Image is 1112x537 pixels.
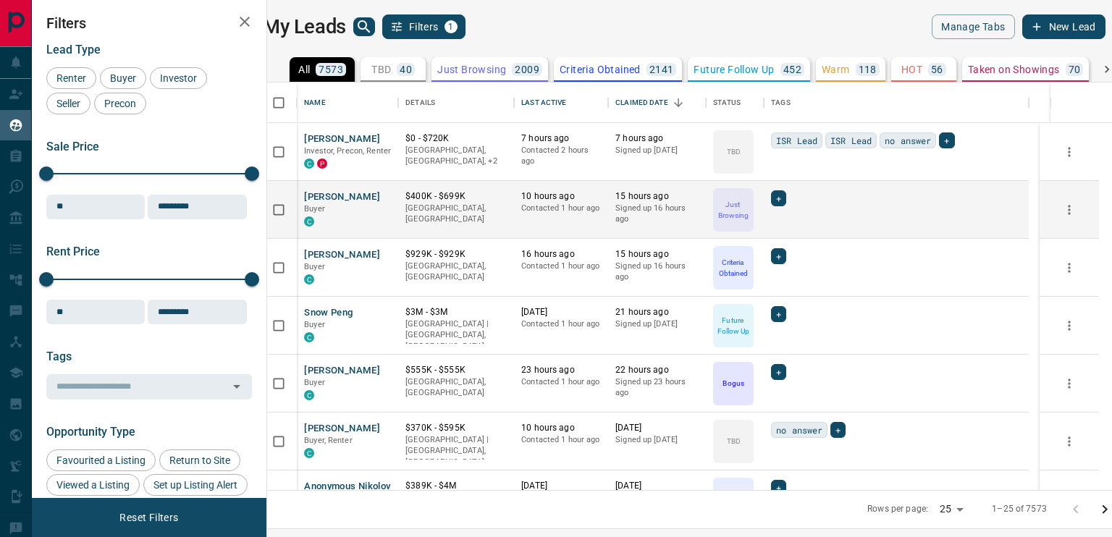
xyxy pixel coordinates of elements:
h1: My Leads [263,15,346,38]
button: [PERSON_NAME] [304,364,380,378]
span: ISR Lead [776,133,817,148]
p: Signed up 16 hours ago [615,203,699,225]
p: 15 hours ago [615,190,699,203]
span: Sale Price [46,140,99,153]
p: 2141 [649,64,674,75]
p: Signed up [DATE] [615,145,699,156]
span: Favourited a Listing [51,454,151,466]
p: Contacted 1 hour ago [521,261,601,272]
span: Set up Listing Alert [148,479,243,491]
div: + [771,306,786,322]
div: + [771,364,786,380]
button: more [1058,257,1080,279]
p: 7 hours ago [521,132,601,145]
p: 22 hours ago [615,364,699,376]
span: Buyer [105,72,141,84]
p: Taken on Showings [968,64,1060,75]
div: condos.ca [304,216,314,227]
p: HOT [901,64,922,75]
div: + [939,132,954,148]
p: Criteria Obtained [715,489,752,510]
p: Signed up [DATE] [615,318,699,330]
p: Contacted 1 hour ago [521,376,601,388]
div: + [830,422,846,438]
p: [GEOGRAPHIC_DATA], [GEOGRAPHIC_DATA] [405,261,507,283]
span: Investor, Precon, Renter [304,146,391,156]
span: Buyer [304,204,325,213]
button: more [1058,373,1080,394]
span: Lead Type [46,43,101,56]
div: Claimed Date [608,83,706,123]
p: 7573 [319,64,343,75]
p: Signed up 23 hours ago [615,376,699,399]
span: Buyer [304,320,325,329]
p: [GEOGRAPHIC_DATA] | [GEOGRAPHIC_DATA], [GEOGRAPHIC_DATA] [405,318,507,352]
p: 70 [1069,64,1081,75]
p: Future Follow Up [715,315,752,337]
div: Last Active [514,83,608,123]
p: $0 - $720K [405,132,507,145]
div: condos.ca [304,448,314,458]
button: more [1058,141,1080,163]
span: + [776,191,781,206]
div: Name [304,83,326,123]
div: condos.ca [304,158,314,169]
span: + [835,423,841,437]
button: more [1058,489,1080,510]
p: [DATE] [521,480,601,492]
div: condos.ca [304,332,314,342]
span: Tags [46,350,72,363]
div: Details [398,83,514,123]
div: + [771,480,786,496]
p: Contacted 2 hours ago [521,145,601,167]
span: 1 [446,22,456,32]
div: condos.ca [304,274,314,284]
span: Investor [155,72,202,84]
p: [GEOGRAPHIC_DATA], [GEOGRAPHIC_DATA] [405,376,507,399]
button: Filters1 [382,14,466,39]
div: Status [713,83,741,123]
span: no answer [776,423,822,437]
p: All [298,64,310,75]
button: more [1058,315,1080,337]
p: Contacted 1 hour ago [521,203,601,214]
p: Warm [822,64,850,75]
div: Seller [46,93,90,114]
div: + [771,190,786,206]
p: Future Follow Up [694,64,774,75]
p: Bogus [723,378,744,389]
div: Tags [771,83,791,123]
div: property.ca [317,158,327,169]
span: Seller [51,98,85,109]
p: Criteria Obtained [560,64,641,75]
span: Return to Site [164,454,235,466]
p: 1–25 of 7573 [992,503,1047,515]
p: 15 hours ago [615,248,699,261]
div: condos.ca [304,390,314,400]
p: $555K - $555K [405,364,507,376]
div: Return to Site [159,449,240,471]
div: Renter [46,67,96,89]
p: Contacted 1 hour ago [521,318,601,330]
div: Tags [764,83,1029,123]
button: [PERSON_NAME] [304,248,380,262]
span: + [776,365,781,379]
button: more [1058,431,1080,452]
p: Signed up 16 hours ago [615,261,699,283]
span: Opportunity Type [46,425,135,439]
div: Details [405,83,435,123]
p: Rows per page: [867,503,928,515]
span: Viewed a Listing [51,479,135,491]
button: Reset Filters [110,505,188,530]
button: Sort [668,93,688,113]
button: Anonymous Nikolov [304,480,391,494]
p: $389K - $4M [405,480,507,492]
span: ISR Lead [830,133,872,148]
div: + [771,248,786,264]
p: 7 hours ago [615,132,699,145]
div: Name [297,83,398,123]
button: search button [353,17,375,36]
h2: Filters [46,14,252,32]
p: $370K - $595K [405,422,507,434]
span: Buyer [304,262,325,271]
